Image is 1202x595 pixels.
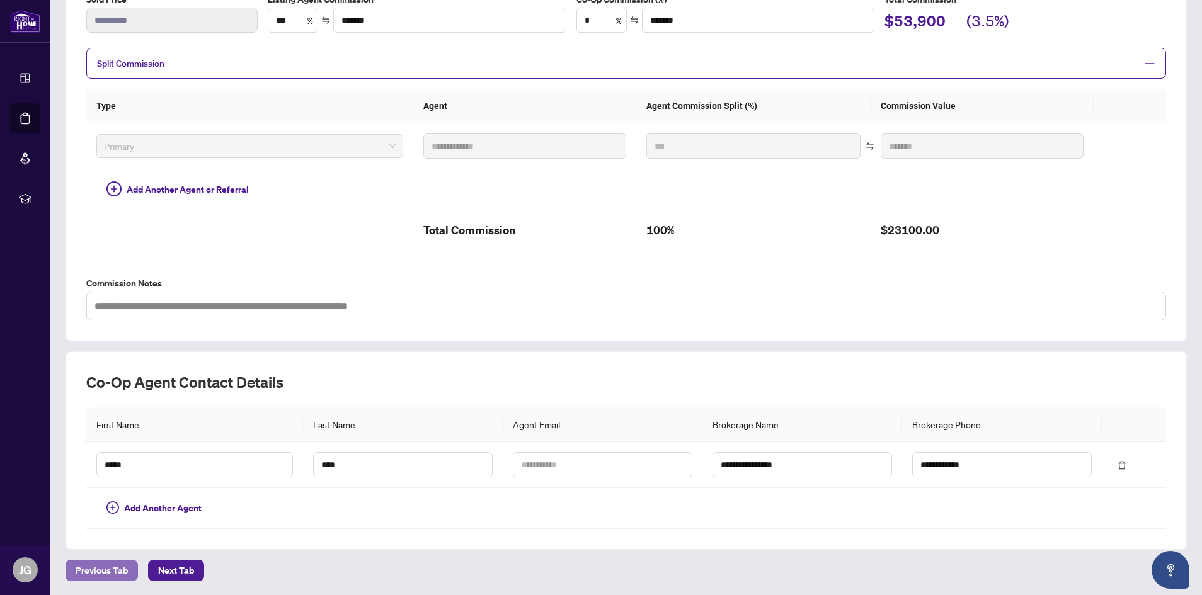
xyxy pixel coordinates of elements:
[97,58,164,69] span: Split Commission
[503,407,702,442] th: Agent Email
[76,560,128,581] span: Previous Tab
[106,181,122,196] span: plus-circle
[902,407,1102,442] th: Brokerage Phone
[646,220,861,241] h2: 100%
[423,220,626,241] h2: Total Commission
[158,560,194,581] span: Next Tab
[321,16,330,25] span: swap
[127,183,249,196] span: Add Another Agent or Referral
[86,89,413,123] th: Type
[10,9,40,33] img: logo
[96,179,259,200] button: Add Another Agent or Referral
[86,372,1166,392] h2: Co-op Agent Contact Details
[106,501,119,514] span: plus-circle
[1152,551,1189,589] button: Open asap
[884,11,946,35] h2: $53,900
[86,276,1166,290] label: Commission Notes
[966,11,1009,35] h2: (3.5%)
[124,501,202,515] span: Add Another Agent
[96,498,212,518] button: Add Another Agent
[866,142,874,150] span: swap
[630,16,639,25] span: swap
[881,220,1084,241] h2: $23100.00
[148,560,204,581] button: Next Tab
[303,407,503,442] th: Last Name
[86,48,1166,79] div: Split Commission
[871,89,1094,123] th: Commission Value
[86,407,303,442] th: First Name
[19,561,31,579] span: JG
[1144,58,1155,69] span: minus
[1118,461,1126,470] span: delete
[104,137,396,156] span: Primary
[702,407,902,442] th: Brokerage Name
[636,89,871,123] th: Agent Commission Split (%)
[413,89,636,123] th: Agent
[66,560,138,581] button: Previous Tab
